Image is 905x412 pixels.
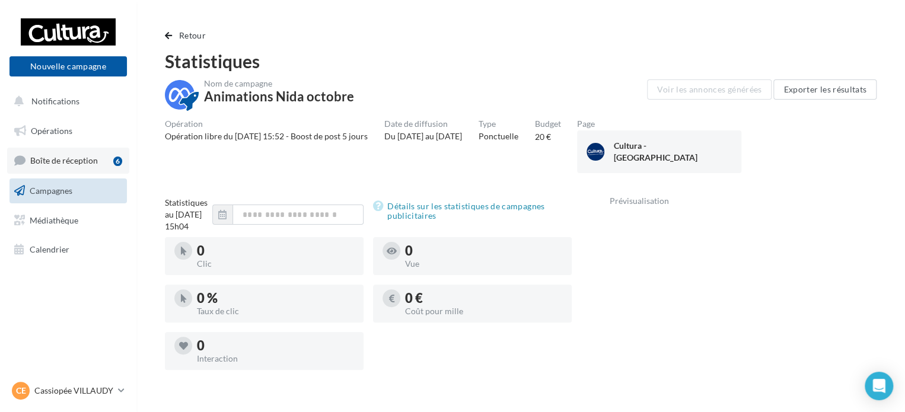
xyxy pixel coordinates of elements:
[16,385,26,397] span: Ce
[197,307,354,315] div: Taux de clic
[197,292,354,305] div: 0 %
[9,56,127,76] button: Nouvelle campagne
[30,244,69,254] span: Calendrier
[479,130,518,142] div: Ponctuelle
[30,155,98,165] span: Boîte de réception
[610,197,877,205] div: Prévisualisation
[405,260,562,268] div: Vue
[405,244,562,257] div: 0
[30,186,72,196] span: Campagnes
[31,126,72,136] span: Opérations
[405,292,562,305] div: 0 €
[587,140,732,164] a: Cultura - [GEOGRAPHIC_DATA]
[30,215,78,225] span: Médiathèque
[204,79,354,88] div: Nom de campagne
[197,354,354,363] div: Interaction
[405,307,562,315] div: Coût pour mille
[197,244,354,257] div: 0
[165,52,877,70] div: Statistiques
[7,208,129,233] a: Médiathèque
[7,119,129,143] a: Opérations
[534,131,550,143] div: 20 €
[7,89,125,114] button: Notifications
[577,120,741,128] div: Page
[113,157,122,166] div: 6
[7,178,129,203] a: Campagnes
[479,120,518,128] div: Type
[7,237,129,262] a: Calendrier
[9,379,127,402] a: Ce Cassiopée VILLAUDY
[165,130,368,142] div: Opération libre du [DATE] 15:52 - Boost de post 5 jours
[7,148,129,173] a: Boîte de réception6
[614,140,706,164] div: Cultura - [GEOGRAPHIC_DATA]
[165,28,211,43] button: Retour
[865,372,893,400] div: Open Intercom Messenger
[204,90,354,103] div: Animations Nida octobre
[34,385,113,397] p: Cassiopée VILLAUDY
[384,130,462,142] div: Du [DATE] au [DATE]
[534,120,560,128] div: Budget
[179,30,206,40] span: Retour
[197,260,354,268] div: Clic
[31,96,79,106] span: Notifications
[197,339,354,352] div: 0
[165,197,212,232] div: Statistiques au [DATE] 15h04
[373,199,572,223] a: Détails sur les statistiques de campagnes publicitaires
[647,79,772,100] button: Voir les annonces générées
[773,79,877,100] button: Exporter les résultats
[384,120,462,128] div: Date de diffusion
[165,120,368,128] div: Opération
